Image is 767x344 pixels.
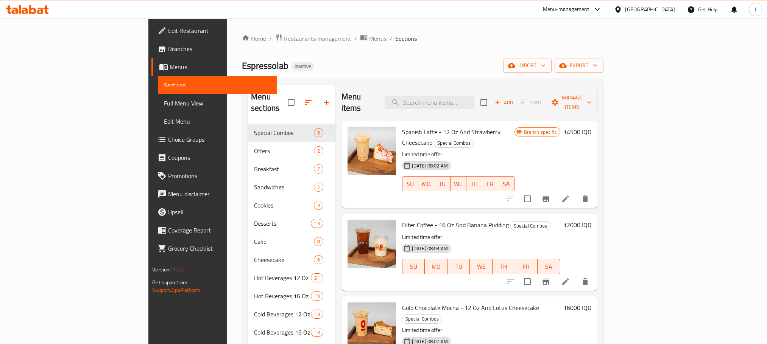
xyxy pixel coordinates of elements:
span: Breakfast [254,164,314,174]
button: Branch-specific-item [537,190,555,208]
span: Inactive [292,63,314,70]
span: Select to update [519,191,535,207]
button: import [503,59,552,73]
span: Coverage Report [168,226,270,235]
span: Grocery Checklist [168,244,270,253]
h6: 12000 IQD [563,220,591,230]
button: WE [470,259,493,274]
a: Coverage Report [151,221,276,239]
div: Offers2 [248,142,335,160]
span: Cheesecake [254,255,314,264]
div: items [314,255,323,264]
img: Spanish Latte - 12 Oz And Strawberry Cheesecake [348,127,396,175]
span: Add item [492,97,516,108]
span: Menus [170,62,270,71]
p: Limited time offer [402,232,560,242]
button: TU [447,259,470,274]
div: Cheesecake6 [248,251,335,269]
button: export [555,59,603,73]
button: FR [482,176,498,191]
span: 5 [314,129,323,136]
span: WE [454,178,463,189]
span: SU [405,261,422,272]
span: 13 [311,220,323,227]
p: Limited time offer [402,325,560,335]
div: Menu-management [543,5,589,14]
h6: 14500 IQD [563,127,591,137]
span: Gold Chocolate Mocha - 12 Oz And Lotus Cheesecake [402,302,539,313]
span: export [561,61,597,70]
span: MO [428,261,444,272]
span: Version: [152,265,171,274]
span: Manage items [553,93,591,112]
button: delete [576,273,594,291]
div: items [314,164,323,174]
span: Cold Beverages 12 Oz [254,310,311,319]
span: l [755,5,756,14]
span: 2 [314,147,323,155]
div: items [314,201,323,210]
span: SA [501,178,511,189]
button: Manage items [547,91,597,114]
span: Edit Restaurant [168,26,270,35]
span: Menu disclaimer [168,189,270,198]
span: Select section first [516,97,547,108]
span: Sections [395,34,417,43]
span: SU [405,178,415,189]
button: TU [434,176,450,191]
div: items [314,237,323,246]
div: Special Combos [254,128,314,137]
span: Cold Beverages 16 Oz [254,328,311,337]
span: 13 [311,311,323,318]
a: Sections [158,76,276,94]
span: Branch specific [521,129,560,136]
button: SU [402,259,425,274]
div: Sandwiches7 [248,178,335,196]
a: Full Menu View [158,94,276,112]
button: FR [515,259,538,274]
span: TH [469,178,479,189]
span: FR [485,178,495,189]
span: import [509,61,546,70]
span: Branches [168,44,270,53]
button: SA [498,176,514,191]
nav: breadcrumb [242,34,603,43]
div: [GEOGRAPHIC_DATA] [625,5,675,14]
span: [DATE] 08:02 AM [409,162,451,169]
span: 21 [311,274,323,282]
div: Cold Beverages 16 Oz13 [248,323,335,341]
div: Desserts [254,219,311,228]
a: Menus [151,58,276,76]
span: Hot Beverages 16 Oz [254,291,311,301]
span: Cake [254,237,314,246]
span: Get support on: [152,277,187,287]
span: Cookies [254,201,314,210]
div: Desserts13 [248,214,335,232]
div: items [311,219,323,228]
span: WE [473,261,490,272]
button: SA [538,259,560,274]
div: Cake8 [248,232,335,251]
div: items [311,328,323,337]
span: Filter Coffee - 16 Oz And Banana Pudding [402,219,509,231]
span: 7 [314,166,323,173]
button: TH [466,176,482,191]
span: Promotions [168,171,270,180]
span: Choice Groups [168,135,270,144]
span: Spanish Latte - 12 Oz And Strawberry Cheesecake [402,126,500,148]
div: items [311,273,323,282]
span: 3 [314,202,323,209]
span: Add [494,98,514,107]
span: [DATE] 08:03 AM [409,245,451,252]
div: items [314,146,323,155]
a: Coupons [151,149,276,167]
button: MO [425,259,447,274]
div: Cold Beverages 12 Oz13 [248,305,335,323]
span: Select section [476,95,492,110]
span: Edit Menu [164,117,270,126]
